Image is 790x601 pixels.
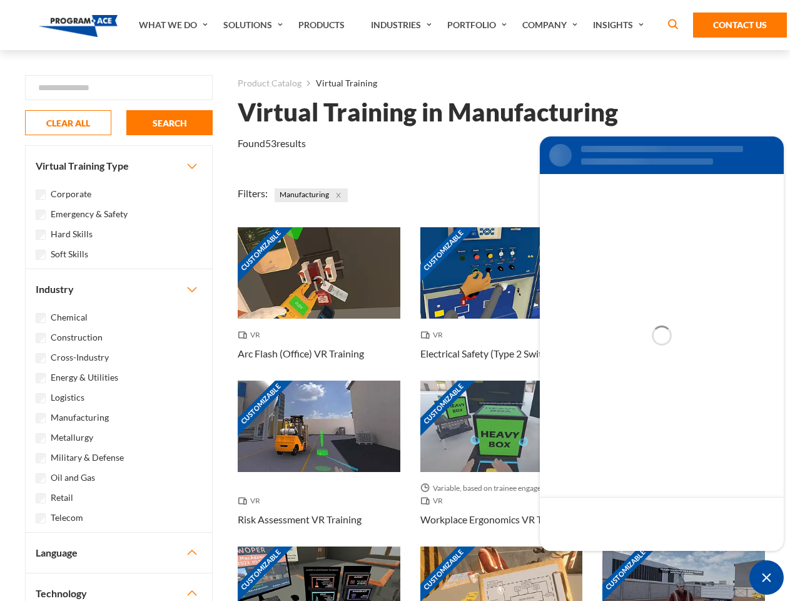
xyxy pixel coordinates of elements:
[51,207,128,221] label: Emergency & Safety
[238,75,765,91] nav: breadcrumb
[51,511,83,525] label: Telecom
[537,133,787,554] iframe: SalesIQ Chat Window
[26,269,212,309] button: Industry
[51,411,109,424] label: Manufacturing
[51,311,88,324] label: Chemical
[36,333,46,343] input: Construction
[51,371,118,384] label: Energy & Utilities
[420,495,448,507] span: VR
[693,13,787,38] a: Contact Us
[51,431,93,444] label: Metallurgy
[51,187,91,201] label: Corporate
[238,227,400,381] a: Customizable Thumbnail - Arc Flash (Office) VR Training VR Arc Flash (Office) VR Training
[238,495,265,507] span: VR
[238,381,400,547] a: Customizable Thumbnail - Risk Assessment VR Training VR Risk Assessment VR Training
[36,250,46,260] input: Soft Skills
[36,353,46,363] input: Cross-Industry
[51,351,109,364] label: Cross-Industry
[749,560,784,595] span: Minimize live chat window
[51,331,103,344] label: Construction
[36,413,46,423] input: Manufacturing
[265,137,276,149] em: 53
[36,453,46,463] input: Military & Defense
[420,482,583,495] span: Variable, based on trainee engagement with exercises.
[36,230,46,240] input: Hard Skills
[36,210,46,220] input: Emergency & Safety
[51,491,73,505] label: Retail
[36,373,46,383] input: Energy & Utilities
[51,451,124,465] label: Military & Defense
[420,381,583,547] a: Customizable Thumbnail - Workplace Ergonomics VR Training Variable, based on trainee engagement w...
[238,346,364,361] h3: Arc Flash (Office) VR Training
[749,560,784,595] div: Chat Widget
[36,473,46,483] input: Oil and Gas
[26,146,212,186] button: Virtual Training Type
[301,75,377,91] li: Virtual Training
[36,393,46,403] input: Logistics
[238,329,265,341] span: VR
[332,188,345,202] button: Close
[238,101,618,123] h1: Virtual Training in Manufacturing
[238,75,301,91] a: Product Catalog
[36,513,46,523] input: Telecom
[420,227,583,381] a: Customizable Thumbnail - Electrical Safety (Type 2 Switchgear) VR Training VR Electrical Safety (...
[39,15,118,37] img: Program-Ace
[36,313,46,323] input: Chemical
[275,188,348,202] span: Manufacturing
[238,512,362,527] h3: Risk Assessment VR Training
[26,533,212,573] button: Language
[420,346,583,361] h3: Electrical Safety (Type 2 Switchgear) VR Training
[420,329,448,341] span: VR
[51,391,84,404] label: Logistics
[238,136,306,151] p: Found results
[36,433,46,443] input: Metallurgy
[36,190,46,200] input: Corporate
[25,110,111,135] button: CLEAR ALL
[238,187,268,199] span: Filters:
[36,493,46,503] input: Retail
[51,471,95,485] label: Oil and Gas
[51,227,93,241] label: Hard Skills
[420,512,572,527] h3: Workplace Ergonomics VR Training
[51,247,88,261] label: Soft Skills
